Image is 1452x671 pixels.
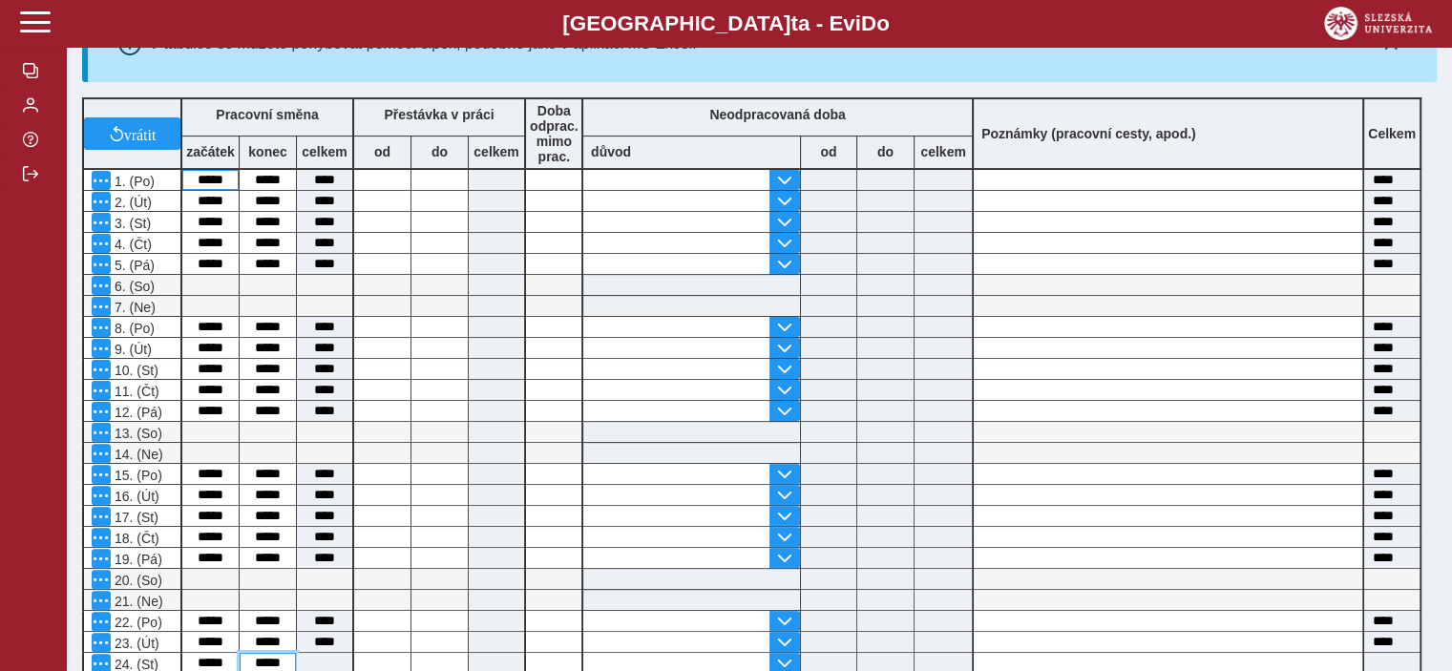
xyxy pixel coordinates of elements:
span: o [876,11,890,35]
b: Celkem [1368,126,1416,141]
span: 6. (So) [111,279,155,294]
span: 21. (Ne) [111,594,163,609]
button: Menu [92,423,111,442]
b: do [857,144,914,159]
button: Menu [92,465,111,484]
button: Menu [92,507,111,526]
b: Přestávka v práci [384,107,494,122]
button: Menu [92,570,111,589]
span: 7. (Ne) [111,300,156,315]
span: 8. (Po) [111,321,155,336]
span: 14. (Ne) [111,447,163,462]
span: 19. (Pá) [111,552,162,567]
img: logo_web_su.png [1324,7,1432,40]
button: Menu [92,297,111,316]
span: 4. (Čt) [111,237,152,252]
span: 18. (Čt) [111,531,159,546]
button: Menu [92,612,111,631]
span: 12. (Pá) [111,405,162,420]
button: Menu [92,444,111,463]
button: Menu [92,591,111,610]
span: t [790,11,797,35]
span: 13. (So) [111,426,162,441]
button: Menu [92,234,111,253]
b: Doba odprac. mimo prac. [530,103,579,164]
b: celkem [915,144,972,159]
button: Menu [92,213,111,232]
button: Menu [92,276,111,295]
button: Menu [92,339,111,358]
span: 2. (Út) [111,195,152,210]
span: 16. (Út) [111,489,159,504]
span: D [861,11,876,35]
span: 22. (Po) [111,615,162,630]
span: 17. (St) [111,510,158,525]
button: Menu [92,486,111,505]
button: Menu [92,381,111,400]
b: Pracovní směna [216,107,318,122]
b: konec [240,144,296,159]
button: Menu [92,528,111,547]
b: [GEOGRAPHIC_DATA] a - Evi [57,11,1395,36]
span: vrátit [124,126,157,141]
b: začátek [182,144,239,159]
span: 20. (So) [111,573,162,588]
b: Neodpracovaná doba [709,107,845,122]
span: 10. (St) [111,363,158,378]
b: od [801,144,856,159]
span: 1. (Po) [111,174,155,189]
b: celkem [297,144,352,159]
span: 5. (Pá) [111,258,155,273]
b: důvod [591,144,631,159]
button: Menu [92,633,111,652]
span: 3. (St) [111,216,151,231]
button: Menu [92,171,111,190]
span: 15. (Po) [111,468,162,483]
b: celkem [469,144,524,159]
button: Menu [92,255,111,274]
span: 11. (Čt) [111,384,159,399]
b: od [354,144,410,159]
button: Menu [92,549,111,568]
button: Menu [92,402,111,421]
button: Menu [92,318,111,337]
span: 23. (Út) [111,636,159,651]
button: Menu [92,360,111,379]
span: 9. (Út) [111,342,152,357]
b: Poznámky (pracovní cesty, apod.) [974,126,1204,141]
button: vrátit [84,117,180,150]
b: do [411,144,468,159]
button: Menu [92,192,111,211]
